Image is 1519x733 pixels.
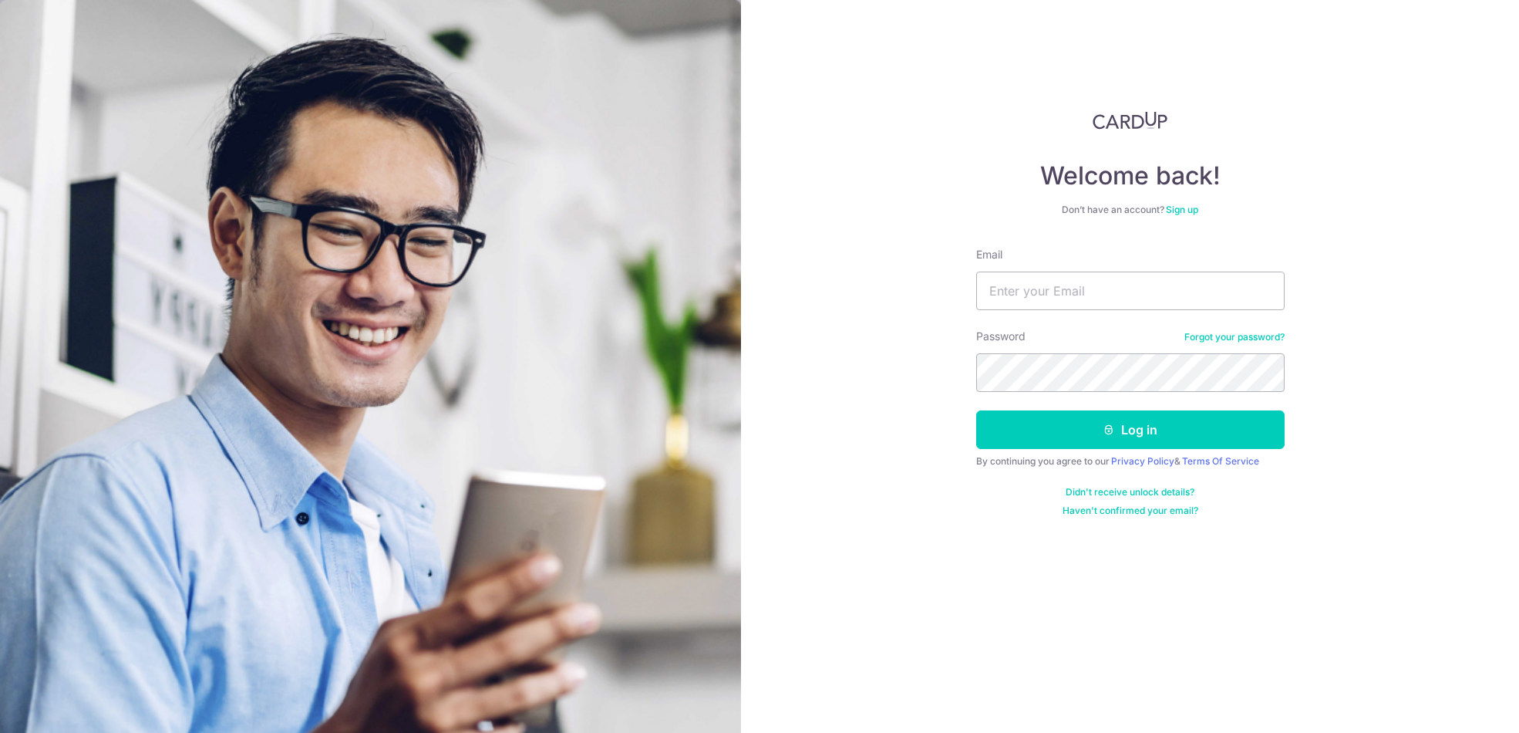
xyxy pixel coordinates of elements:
[1066,486,1194,498] a: Didn't receive unlock details?
[976,455,1285,468] div: By continuing you agree to our &
[1182,455,1259,467] a: Terms Of Service
[976,410,1285,449] button: Log in
[976,272,1285,310] input: Enter your Email
[976,204,1285,216] div: Don’t have an account?
[1093,111,1168,130] img: CardUp Logo
[1111,455,1174,467] a: Privacy Policy
[976,329,1026,344] label: Password
[1166,204,1198,215] a: Sign up
[976,160,1285,191] h4: Welcome back!
[1184,331,1285,343] a: Forgot your password?
[976,247,1002,262] label: Email
[1063,505,1198,517] a: Haven't confirmed your email?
